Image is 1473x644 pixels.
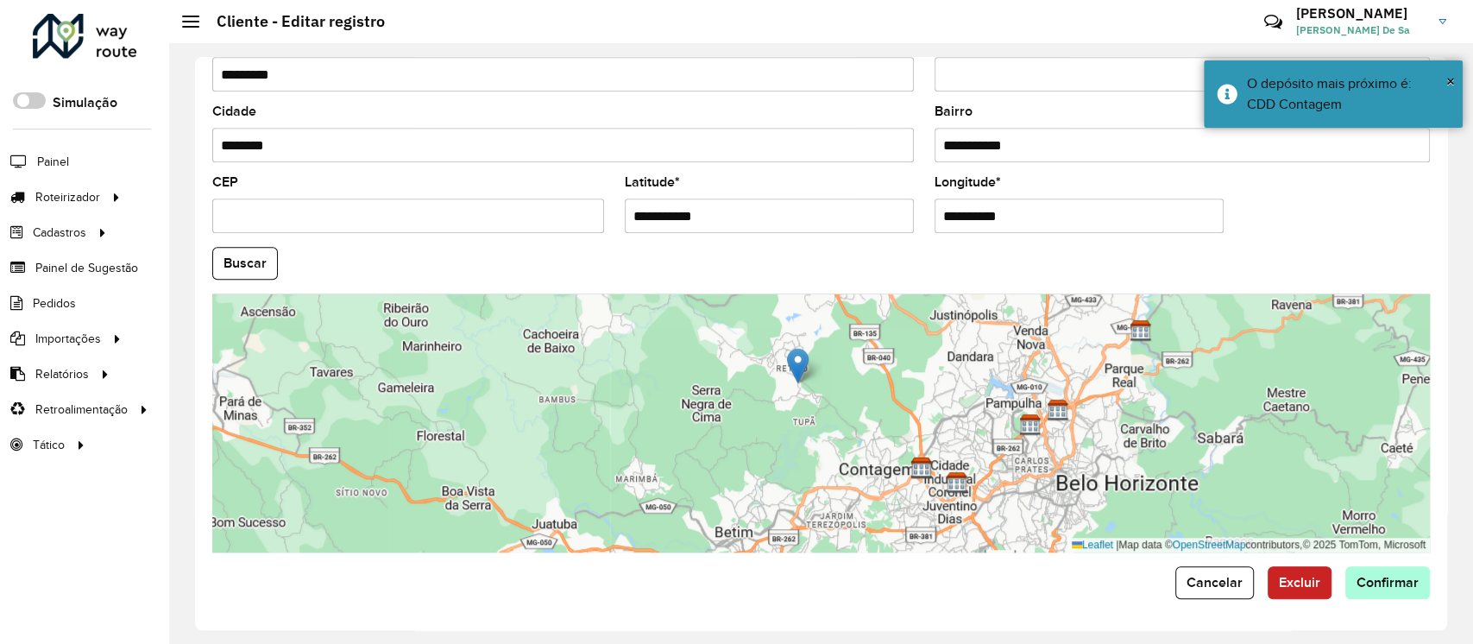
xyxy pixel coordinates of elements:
[935,101,973,122] label: Bairro
[946,471,968,494] img: AS - AS Minas
[35,259,138,277] span: Painel de Sugestão
[35,330,101,348] span: Importações
[199,12,385,31] h2: Cliente - Editar registro
[1268,566,1331,599] button: Excluir
[212,247,278,280] button: Buscar
[1047,399,1069,421] img: CDD Belo Horizonte
[1187,575,1243,590] span: Cancelar
[212,172,238,193] label: CEP
[1255,3,1292,41] a: Contato Rápido
[1279,575,1320,590] span: Excluir
[625,172,680,193] label: Latitude
[910,457,933,479] img: CDD Contagem
[212,101,256,122] label: Cidade
[1072,539,1113,551] a: Leaflet
[1067,538,1430,552] div: Map data © contributors,© 2025 TomTom, Microsoft
[1116,539,1118,551] span: |
[787,348,809,383] img: Marker
[35,365,89,383] span: Relatórios
[1345,566,1430,599] button: Confirmar
[1130,319,1152,342] img: CDD Santa Luzia
[1019,414,1042,436] img: CDD Wals
[1175,566,1254,599] button: Cancelar
[33,224,86,242] span: Cadastros
[1296,5,1426,22] h3: [PERSON_NAME]
[935,172,1001,193] label: Longitude
[1173,539,1246,551] a: OpenStreetMap
[1357,575,1419,590] span: Confirmar
[37,153,69,171] span: Painel
[33,294,76,313] span: Pedidos
[33,436,65,454] span: Tático
[35,188,100,206] span: Roteirizador
[53,92,117,113] label: Simulação
[1247,73,1450,115] div: O depósito mais próximo é: CDD Contagem
[1446,68,1455,94] button: Close
[35,401,128,419] span: Retroalimentação
[1296,22,1426,38] span: [PERSON_NAME] De Sa
[1446,72,1455,91] span: ×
